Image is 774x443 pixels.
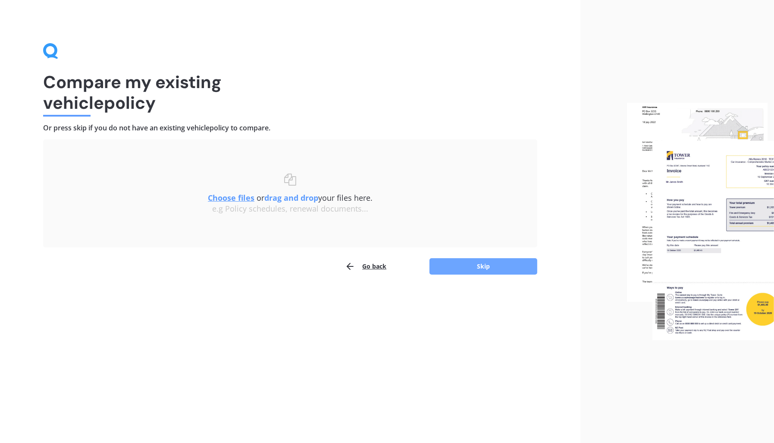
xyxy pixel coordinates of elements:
u: Choose files [208,193,254,203]
img: files.webp [627,103,774,340]
button: Go back [345,258,386,275]
span: or your files here. [208,193,373,203]
h4: Or press skip if you do not have an existing vehicle policy to compare. [43,123,537,133]
h1: Compare my existing vehicle policy [43,72,537,113]
button: Skip [429,258,537,275]
b: drag and drop [264,193,318,203]
div: e.g Policy schedules, renewal documents... [60,204,520,214]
